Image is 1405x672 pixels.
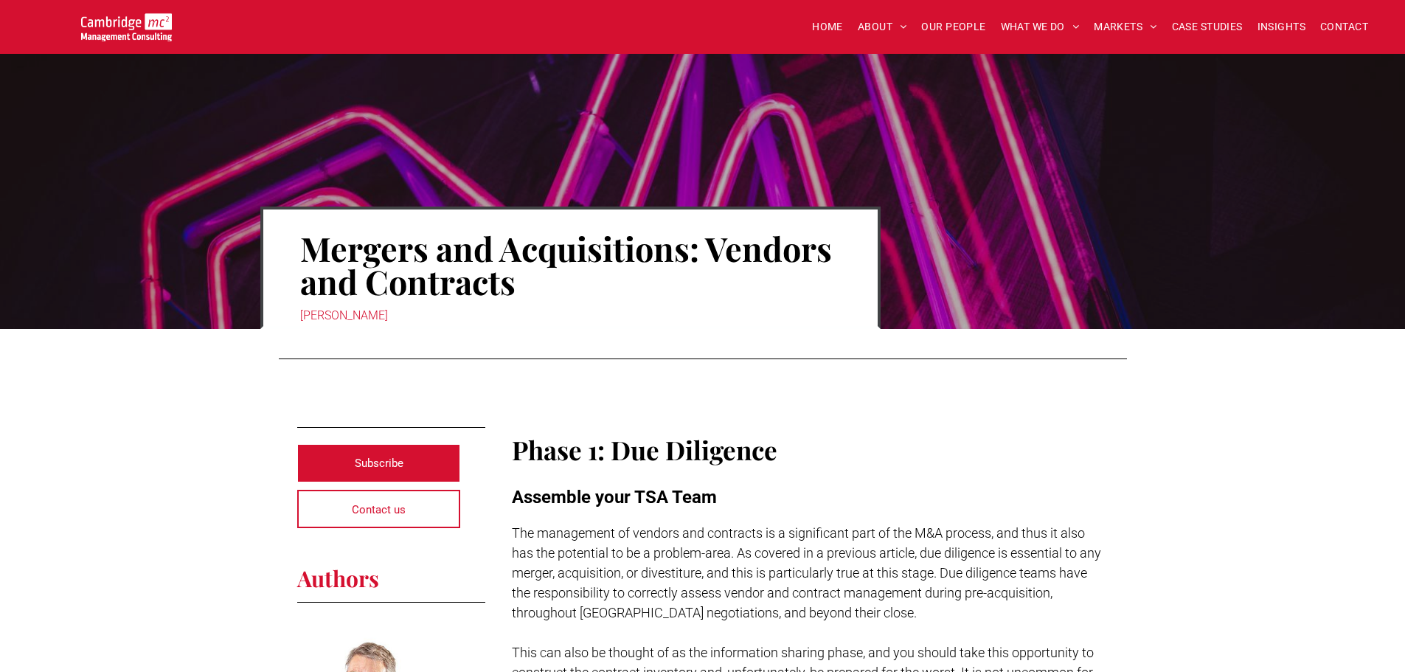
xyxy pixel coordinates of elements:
[993,15,1087,38] a: WHAT WE DO
[300,305,841,326] div: [PERSON_NAME]
[297,490,461,528] a: Contact us
[352,491,406,528] span: Contact us
[355,445,403,482] span: Subscribe
[1250,15,1313,38] a: INSIGHTS
[512,432,777,467] span: Phase 1: Due Diligence
[1165,15,1250,38] a: CASE STUDIES
[300,230,841,299] h1: Mergers and Acquisitions: Vendors and Contracts
[81,13,172,41] img: Go to Homepage
[297,444,461,482] a: Subscribe
[1313,15,1375,38] a: CONTACT
[805,15,850,38] a: HOME
[850,15,915,38] a: ABOUT
[297,564,379,593] span: Authors
[512,525,1101,620] span: The management of vendors and contracts is a significant part of the M&A process, and thus it als...
[1086,15,1164,38] a: MARKETS
[914,15,993,38] a: OUR PEOPLE
[512,487,717,508] span: Assemble your TSA Team
[81,15,172,31] a: Your Business Transformed | Cambridge Management Consulting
